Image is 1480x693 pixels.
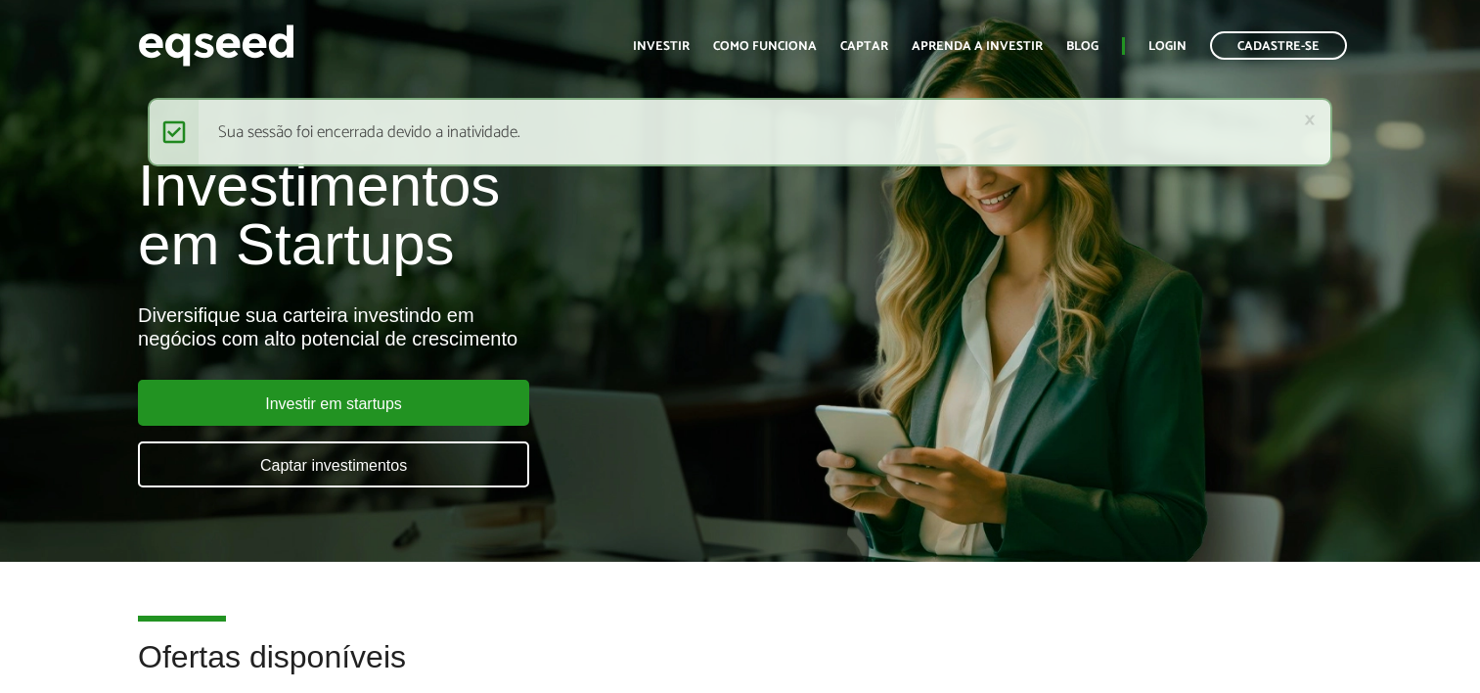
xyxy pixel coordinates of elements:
[840,40,888,53] a: Captar
[138,157,849,274] h1: Investimentos em Startups
[1066,40,1099,53] a: Blog
[633,40,690,53] a: Investir
[713,40,817,53] a: Como funciona
[138,380,529,426] a: Investir em startups
[138,441,529,487] a: Captar investimentos
[1148,40,1187,53] a: Login
[148,98,1331,166] div: Sua sessão foi encerrada devido a inatividade.
[912,40,1043,53] a: Aprenda a investir
[138,20,294,71] img: EqSeed
[1304,110,1316,130] a: ×
[138,303,849,350] div: Diversifique sua carteira investindo em negócios com alto potencial de crescimento
[1210,31,1347,60] a: Cadastre-se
